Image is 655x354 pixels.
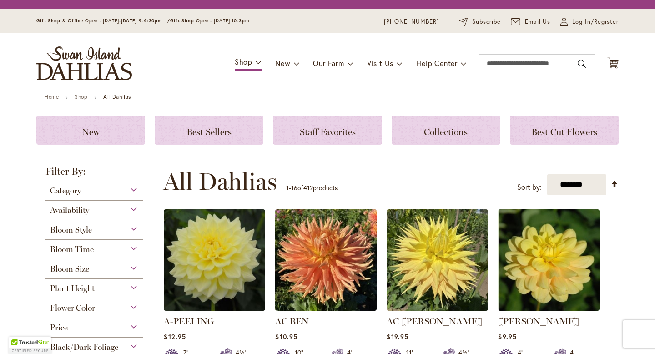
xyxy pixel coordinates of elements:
span: Category [50,186,81,196]
span: New [275,58,290,68]
a: Home [45,93,59,100]
span: Bloom Style [50,225,92,235]
span: Gift Shop & Office Open - [DATE]-[DATE] 9-4:30pm / [36,18,170,24]
strong: Filter By: [36,167,152,181]
a: [PHONE_NUMBER] [384,17,439,26]
span: Bloom Size [50,264,89,274]
label: Sort by: [517,179,542,196]
span: Subscribe [472,17,501,26]
span: New [82,126,100,137]
a: AC [PERSON_NAME] [387,316,482,327]
a: [PERSON_NAME] [498,316,579,327]
img: AHOY MATEY [498,209,600,311]
a: Best Sellers [155,116,263,145]
span: $10.95 [275,332,297,341]
span: Availability [50,205,89,215]
span: Visit Us [367,58,393,68]
a: AC Jeri [387,304,488,313]
span: Email Us [525,17,551,26]
span: Price [50,323,68,333]
a: Staff Favorites [273,116,382,145]
span: Bloom Time [50,244,94,254]
a: AC BEN [275,304,377,313]
img: AC BEN [275,209,377,311]
span: Best Cut Flowers [531,126,597,137]
span: Plant Height [50,283,95,293]
a: AC BEN [275,316,309,327]
span: 412 [303,183,313,192]
span: All Dahlias [163,168,277,195]
p: - of products [286,181,338,195]
span: Log In/Register [572,17,619,26]
a: Email Us [511,17,551,26]
span: Shop [235,57,252,66]
a: Shop [75,93,87,100]
a: Best Cut Flowers [510,116,619,145]
a: Collections [392,116,500,145]
img: A-Peeling [164,209,265,311]
span: Our Farm [313,58,344,68]
span: 1 [286,183,289,192]
span: 16 [291,183,297,192]
a: A-Peeling [164,304,265,313]
span: Staff Favorites [300,126,356,137]
button: Search [578,56,586,71]
span: Collections [424,126,468,137]
a: store logo [36,46,132,80]
a: New [36,116,145,145]
span: $9.95 [498,332,516,341]
strong: All Dahlias [103,93,131,100]
div: TrustedSite Certified [9,337,51,354]
a: AHOY MATEY [498,304,600,313]
a: Subscribe [459,17,501,26]
span: $12.95 [164,332,186,341]
a: A-PEELING [164,316,214,327]
span: Best Sellers [186,126,232,137]
span: Flower Color [50,303,95,313]
img: AC Jeri [387,209,488,311]
span: Help Center [416,58,458,68]
span: Black/Dark Foliage [50,342,118,352]
span: Gift Shop Open - [DATE] 10-3pm [170,18,249,24]
a: Log In/Register [560,17,619,26]
span: $19.95 [387,332,408,341]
